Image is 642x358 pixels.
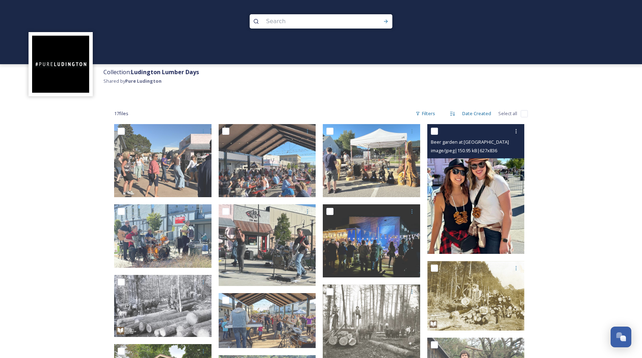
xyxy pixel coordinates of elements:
img: Beer garden at Legacy Plaza [427,124,525,254]
strong: Ludington Lumber Days [131,68,199,76]
img: Beer Garden at Legacy Plaza [219,124,316,197]
img: HWPV logging2.jpg [114,275,212,337]
span: 17 file s [114,110,128,117]
div: Filters [412,107,439,121]
span: Select all [498,110,517,117]
span: Beer garden at [GEOGRAPHIC_DATA] [431,139,509,145]
span: Shared by [103,78,162,84]
span: image/jpeg | 150.95 kB | 627 x 836 [431,147,497,154]
img: Beer Garden - band [219,204,316,286]
img: Beer Garden at Legacy Plaza [219,293,316,348]
button: Open Chat [611,327,631,347]
img: Chainsaw carvings [323,124,420,197]
img: Beer garden - dancing [114,124,212,197]
img: Beer Garden - polka band [114,204,212,268]
div: Date Created [459,107,495,121]
input: Search [263,14,360,29]
img: pureludingtonF-2.png [32,36,89,93]
img: Pub crawl - Ludington Bay Brewing [323,204,420,277]
img: HWPV logging3.jpg [427,261,525,331]
span: Collection: [103,68,199,76]
strong: Pure Ludington [125,78,162,84]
